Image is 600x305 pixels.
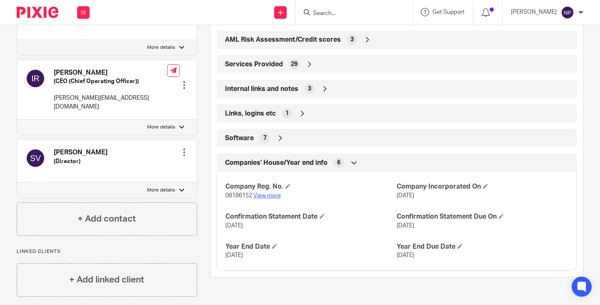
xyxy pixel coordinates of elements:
[337,159,340,167] span: 6
[397,182,568,191] h4: Company Incorporated On
[225,159,327,167] span: Companies' House/Year end info
[312,10,387,18] input: Search
[397,252,414,258] span: [DATE]
[350,35,354,44] span: 3
[25,68,45,88] img: svg%3E
[291,60,297,68] span: 29
[225,193,252,199] span: 08186152
[225,182,397,191] h4: Company Reg. No.
[147,44,175,51] p: More details
[225,85,298,93] span: Internal links and notes
[397,193,414,199] span: [DATE]
[225,252,243,258] span: [DATE]
[77,212,136,225] h4: + Add contact
[225,134,254,143] span: Software
[253,193,281,199] a: View more
[25,148,45,168] img: svg%3E
[225,35,341,44] span: AML Risk Assessment/Credit scores
[561,6,574,19] img: svg%3E
[17,248,197,255] p: Linked clients
[225,242,397,251] h4: Year End Date
[54,157,107,166] h5: (Director)
[511,8,557,16] p: [PERSON_NAME]
[17,7,58,18] img: Pixie
[225,212,397,221] h4: Confirmation Statement Date
[147,124,175,131] p: More details
[432,9,465,15] span: Get Support
[397,212,568,221] h4: Confirmation Statement Due On
[397,242,568,251] h4: Year End Due Date
[54,77,167,86] h5: (CEO (Chief Operating Officer))
[54,94,167,111] p: [PERSON_NAME][EMAIL_ADDRESS][DOMAIN_NAME]
[225,109,276,118] span: Links, logins etc
[397,223,414,229] span: [DATE]
[54,148,107,157] h4: [PERSON_NAME]
[285,109,289,118] span: 1
[263,134,267,142] span: 7
[147,187,175,194] p: More details
[225,60,283,69] span: Services Provided
[54,68,167,77] h4: [PERSON_NAME]
[69,273,144,286] h4: + Add linked client
[225,223,243,229] span: [DATE]
[308,85,311,93] span: 3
